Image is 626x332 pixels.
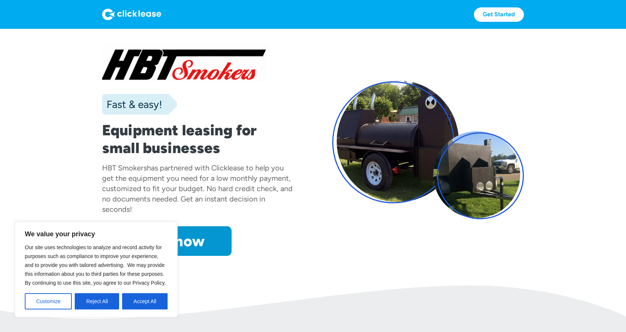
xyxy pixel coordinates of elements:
div: has partnered with Clicklease to help you get the equipment you need for a low monthly payment, c... [102,163,293,214]
button: Customize [25,293,72,309]
div: We value your privacy [15,222,178,317]
a: Get Started [474,7,524,22]
button: Accept All [122,293,168,309]
img: Logo [102,9,161,20]
div: HBT Smokers [102,163,147,172]
h1: Equipment leasing for small businesses [102,121,294,157]
p: We value your privacy [25,230,168,238]
span: Our site uses technologies to analyze and record activity for purposes such as compliance to impr... [25,244,166,286]
button: Reject All [75,293,119,309]
div: Fast & easy! [102,97,162,112]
